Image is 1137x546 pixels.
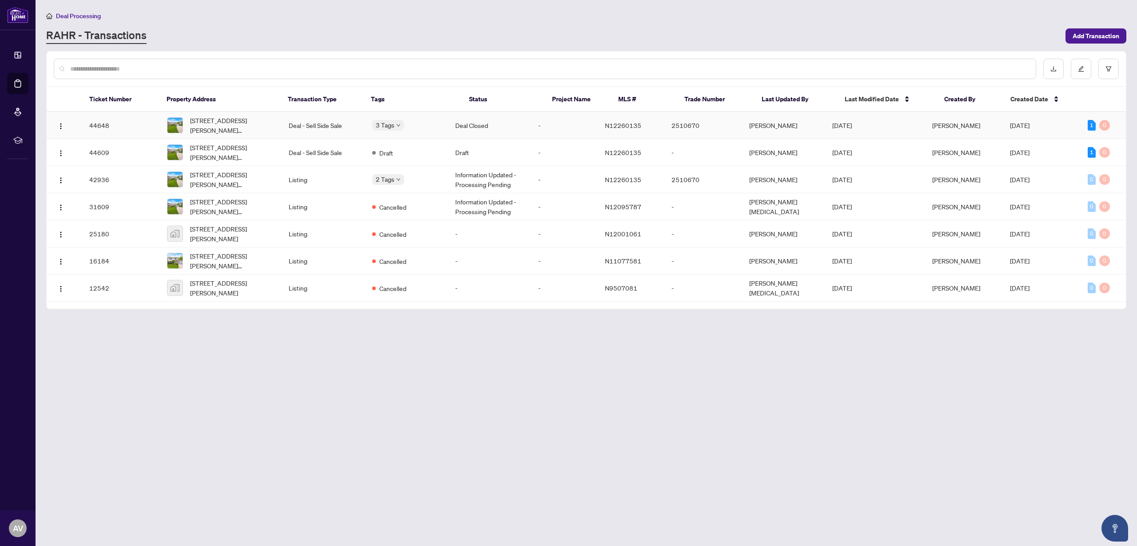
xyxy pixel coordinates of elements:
[832,121,852,129] span: [DATE]
[832,203,852,211] span: [DATE]
[376,174,394,184] span: 2 Tags
[1071,59,1091,79] button: edit
[845,94,899,104] span: Last Modified Date
[932,203,980,211] span: [PERSON_NAME]
[677,87,755,112] th: Trade Number
[462,87,545,112] th: Status
[1065,28,1126,44] button: Add Transaction
[664,193,742,220] td: -
[545,87,611,112] th: Project Name
[1010,203,1030,211] span: [DATE]
[531,139,598,166] td: -
[1088,174,1096,185] div: 0
[832,148,852,156] span: [DATE]
[755,87,838,112] th: Last Updated By
[531,220,598,247] td: -
[605,121,641,129] span: N12260135
[531,166,598,193] td: -
[57,285,64,292] img: Logo
[605,203,641,211] span: N12095787
[742,139,825,166] td: [PERSON_NAME]
[57,204,64,211] img: Logo
[190,170,275,189] span: [STREET_ADDRESS][PERSON_NAME][PERSON_NAME]
[82,112,160,139] td: 44648
[1073,29,1119,43] span: Add Transaction
[167,199,183,214] img: thumbnail-img
[1010,121,1030,129] span: [DATE]
[1101,515,1128,542] button: Open asap
[932,121,980,129] span: [PERSON_NAME]
[282,247,365,275] td: Listing
[57,123,64,130] img: Logo
[838,87,937,112] th: Last Modified Date
[1010,94,1048,104] span: Created Date
[448,166,531,193] td: Information Updated - Processing Pending
[379,202,406,212] span: Cancelled
[1003,87,1081,112] th: Created Date
[742,220,825,247] td: [PERSON_NAME]
[531,193,598,220] td: -
[605,257,641,265] span: N11077581
[82,247,160,275] td: 16184
[167,280,183,295] img: thumbnail-img
[54,172,68,187] button: Logo
[1099,174,1110,185] div: 0
[664,112,742,139] td: 2510670
[167,226,183,241] img: thumbnail-img
[54,227,68,241] button: Logo
[605,175,641,183] span: N12260135
[282,166,365,193] td: Listing
[396,177,401,182] span: down
[664,166,742,193] td: 2510670
[190,251,275,271] span: [STREET_ADDRESS][PERSON_NAME][PERSON_NAME]
[1099,120,1110,131] div: 0
[282,139,365,166] td: Deal - Sell Side Sale
[82,166,160,193] td: 42936
[379,148,393,158] span: Draft
[1088,283,1096,293] div: 0
[82,220,160,247] td: 25180
[57,231,64,238] img: Logo
[190,278,275,298] span: [STREET_ADDRESS][PERSON_NAME]
[54,281,68,295] button: Logo
[167,118,183,133] img: thumbnail-img
[605,284,637,292] span: N9507081
[46,13,52,19] span: home
[57,150,64,157] img: Logo
[82,193,160,220] td: 31609
[379,229,406,239] span: Cancelled
[531,275,598,302] td: -
[82,275,160,302] td: 12542
[932,230,980,238] span: [PERSON_NAME]
[1078,66,1084,72] span: edit
[159,87,281,112] th: Property Address
[57,258,64,265] img: Logo
[1105,66,1112,72] span: filter
[1010,230,1030,238] span: [DATE]
[167,172,183,187] img: thumbnail-img
[611,87,677,112] th: MLS #
[531,247,598,275] td: -
[364,87,462,112] th: Tags
[605,230,641,238] span: N12001061
[376,120,394,130] span: 3 Tags
[1099,201,1110,212] div: 0
[1010,148,1030,156] span: [DATE]
[664,139,742,166] td: -
[932,175,980,183] span: [PERSON_NAME]
[54,254,68,268] button: Logo
[1010,284,1030,292] span: [DATE]
[448,139,531,166] td: Draft
[932,257,980,265] span: [PERSON_NAME]
[282,112,365,139] td: Deal - Sell Side Sale
[1088,255,1096,266] div: 0
[167,253,183,268] img: thumbnail-img
[13,522,23,534] span: AV
[282,275,365,302] td: Listing
[282,220,365,247] td: Listing
[56,12,101,20] span: Deal Processing
[1098,59,1119,79] button: filter
[190,224,275,243] span: [STREET_ADDRESS][PERSON_NAME]
[281,87,364,112] th: Transaction Type
[1010,175,1030,183] span: [DATE]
